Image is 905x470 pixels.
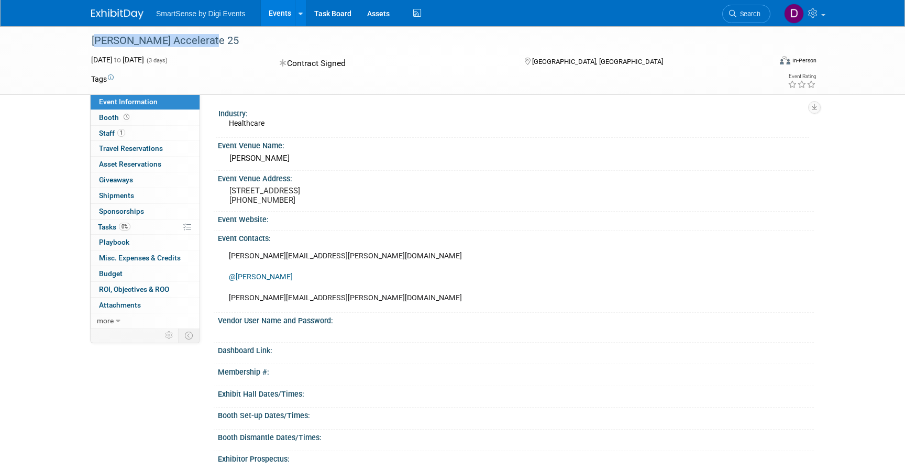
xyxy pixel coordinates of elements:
[218,138,814,151] div: Event Venue Name:
[218,313,814,326] div: Vendor User Name and Password:
[91,298,200,313] a: Attachments
[784,4,804,24] img: Dan Tiernan
[91,56,144,64] span: [DATE] [DATE]
[222,246,698,309] div: [PERSON_NAME][EMAIL_ADDRESS][PERSON_NAME][DOMAIN_NAME] [PERSON_NAME][EMAIL_ADDRESS][PERSON_NAME][...
[146,57,168,64] span: (3 days)
[229,119,264,127] span: Healthcare
[229,186,455,205] pre: [STREET_ADDRESS] [PHONE_NUMBER]
[226,150,806,167] div: [PERSON_NAME]
[179,329,200,342] td: Toggle Event Tabs
[99,176,133,184] span: Giveaways
[98,223,130,231] span: Tasks
[113,56,123,64] span: to
[117,129,125,137] span: 1
[99,160,161,168] span: Asset Reservations
[122,113,131,121] span: Booth not reserved yet
[736,10,760,18] span: Search
[722,5,770,23] a: Search
[97,316,114,325] span: more
[99,144,163,152] span: Travel Reservations
[218,386,814,399] div: Exhibit Hall Dates/Times:
[91,220,200,235] a: Tasks0%
[88,31,755,50] div: [PERSON_NAME] Accelerate 25
[99,97,158,106] span: Event Information
[99,301,141,309] span: Attachments
[218,212,814,225] div: Event Website:
[99,129,125,137] span: Staff
[780,56,790,64] img: Format-Inperson.png
[91,313,200,329] a: more
[788,74,816,79] div: Event Rating
[160,329,179,342] td: Personalize Event Tab Strip
[91,266,200,281] a: Budget
[91,188,200,203] a: Shipments
[277,54,508,73] div: Contract Signed
[709,54,816,70] div: Event Format
[218,430,814,443] div: Booth Dismantle Dates/Times:
[91,282,200,297] a: ROI, Objectives & ROO
[532,58,663,65] span: [GEOGRAPHIC_DATA], [GEOGRAPHIC_DATA]
[218,171,814,184] div: Event Venue Address:
[218,106,809,119] div: Industry:
[91,94,200,110] a: Event Information
[792,57,816,64] div: In-Person
[91,204,200,219] a: Sponsorships
[99,113,131,122] span: Booth
[99,254,181,262] span: Misc. Expenses & Credits
[91,110,200,125] a: Booth
[99,269,123,278] span: Budget
[91,9,144,19] img: ExhibitDay
[229,272,293,281] a: @[PERSON_NAME]
[218,231,814,244] div: Event Contacts:
[91,250,200,266] a: Misc. Expenses & Credits
[99,191,134,200] span: Shipments
[218,451,814,464] div: Exhibitor Prospectus:
[99,238,129,246] span: Playbook
[91,74,114,84] td: Tags
[91,157,200,172] a: Asset Reservations
[91,126,200,141] a: Staff1
[91,141,200,156] a: Travel Reservations
[91,172,200,188] a: Giveaways
[119,223,130,231] span: 0%
[156,9,245,18] span: SmartSense by Digi Events
[218,364,814,377] div: Membership #:
[218,408,814,421] div: Booth Set-up Dates/Times:
[91,235,200,250] a: Playbook
[99,285,169,293] span: ROI, Objectives & ROO
[218,343,814,356] div: Dashboard Link:
[99,207,144,215] span: Sponsorships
